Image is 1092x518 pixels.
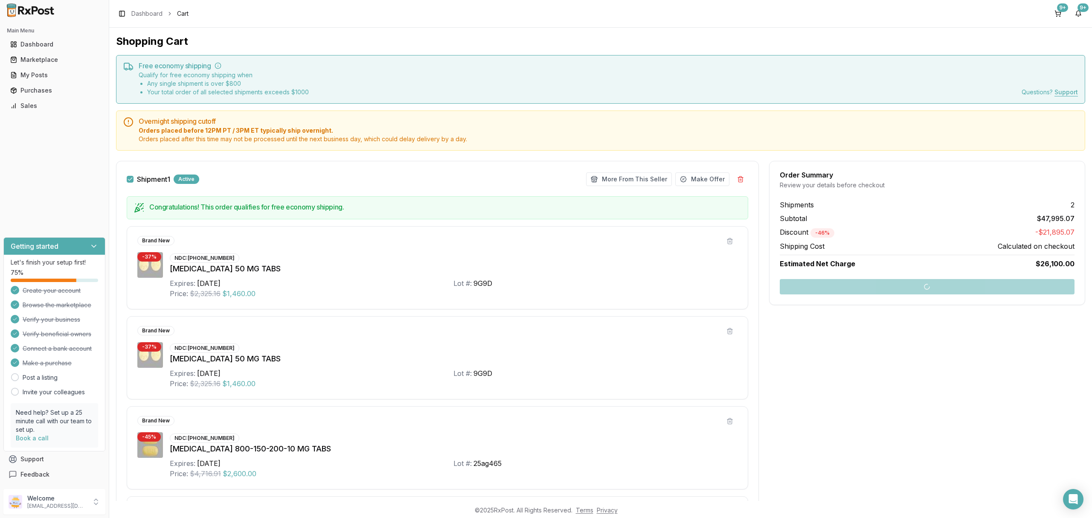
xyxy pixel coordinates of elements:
[139,135,1078,143] span: Orders placed after this time may not be processed until the next business day, which could delay...
[27,503,87,509] p: [EMAIL_ADDRESS][DOMAIN_NAME]
[137,176,170,183] label: Shipment 1
[9,495,22,509] img: User avatar
[1037,213,1075,224] span: $47,995.07
[11,268,23,277] span: 75 %
[139,118,1078,125] h5: Overnight shipping cutoff
[7,52,102,67] a: Marketplace
[1036,259,1075,269] span: $26,100.00
[147,79,309,88] li: Any single shipment is over $ 800
[473,368,492,378] div: 9G9D
[1063,489,1083,509] div: Open Intercom Messenger
[23,330,91,338] span: Verify beneficial owners
[691,175,725,183] span: Make Offer
[3,451,105,467] button: Support
[10,40,99,49] div: Dashboard
[197,278,221,288] div: [DATE]
[597,506,618,514] a: Privacy
[139,62,1078,69] h5: Free economy shipping
[177,9,189,18] span: Cart
[137,252,163,278] img: Tivicay 50 MG TABS
[3,68,105,82] button: My Posts
[170,253,239,263] div: NDC: [PHONE_NUMBER]
[780,241,825,251] span: Shipping Cost
[23,373,58,382] a: Post a listing
[170,278,195,288] div: Expires:
[453,458,472,469] div: Lot #:
[116,35,1085,48] h1: Shopping Cart
[7,98,102,113] a: Sales
[23,301,91,309] span: Browse the marketplace
[586,172,672,186] button: More From This Seller
[453,368,472,378] div: Lot #:
[139,71,309,96] div: Qualify for free economy shipping when
[23,388,85,396] a: Invite your colleagues
[10,55,99,64] div: Marketplace
[137,252,161,262] div: - 37 %
[23,286,81,295] span: Create your account
[810,228,834,238] div: - 46 %
[23,344,92,353] span: Connect a bank account
[170,368,195,378] div: Expires:
[1051,7,1065,20] button: 9+
[139,126,1078,135] span: Orders placed before 12PM PT / 3PM ET typically ship overnight.
[1022,88,1078,96] div: Questions?
[10,86,99,95] div: Purchases
[1035,227,1075,238] span: -$21,895.07
[170,263,738,275] div: [MEDICAL_DATA] 50 MG TABS
[170,458,195,469] div: Expires:
[137,342,163,368] img: Tivicay 50 MG TABS
[170,353,738,365] div: [MEDICAL_DATA] 50 MG TABS
[190,469,221,479] span: $4,716.91
[780,172,1075,178] div: Order Summary
[473,278,492,288] div: 9G9D
[23,359,72,367] span: Make a purchase
[137,432,163,458] img: Symtuza 800-150-200-10 MG TABS
[27,494,87,503] p: Welcome
[11,258,98,267] p: Let's finish your setup first!
[453,278,472,288] div: Lot #:
[131,9,189,18] nav: breadcrumb
[174,175,199,184] div: Active
[780,228,834,236] span: Discount
[10,102,99,110] div: Sales
[11,241,58,251] h3: Getting started
[170,443,738,455] div: [MEDICAL_DATA] 800-150-200-10 MG TABS
[16,408,93,434] p: Need help? Set up a 25 minute call with our team to set up.
[197,368,221,378] div: [DATE]
[3,53,105,67] button: Marketplace
[675,172,729,186] button: Make Offer
[3,84,105,97] button: Purchases
[137,342,161,352] div: - 37 %
[137,326,174,335] div: Brand New
[170,469,188,479] div: Price:
[20,470,49,479] span: Feedback
[131,9,163,18] a: Dashboard
[147,88,309,96] li: Your total order of all selected shipments exceeds $ 1000
[137,416,174,425] div: Brand New
[16,434,49,442] a: Book a call
[170,343,239,353] div: NDC: [PHONE_NUMBER]
[23,315,80,324] span: Verify your business
[1072,7,1085,20] button: 9+
[998,241,1075,251] span: Calculated on checkout
[7,67,102,83] a: My Posts
[137,236,174,245] div: Brand New
[222,378,256,389] span: $1,460.00
[780,200,814,210] span: Shipments
[7,37,102,52] a: Dashboard
[190,378,221,389] span: $2,325.16
[576,506,593,514] a: Terms
[10,71,99,79] div: My Posts
[170,378,188,389] div: Price:
[7,27,102,34] h2: Main Menu
[170,288,188,299] div: Price:
[473,458,502,469] div: 25ag465
[3,3,58,17] img: RxPost Logo
[197,458,221,469] div: [DATE]
[780,213,807,224] span: Subtotal
[3,99,105,113] button: Sales
[1057,3,1068,12] div: 9+
[1077,3,1089,12] div: 9+
[223,469,256,479] span: $2,600.00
